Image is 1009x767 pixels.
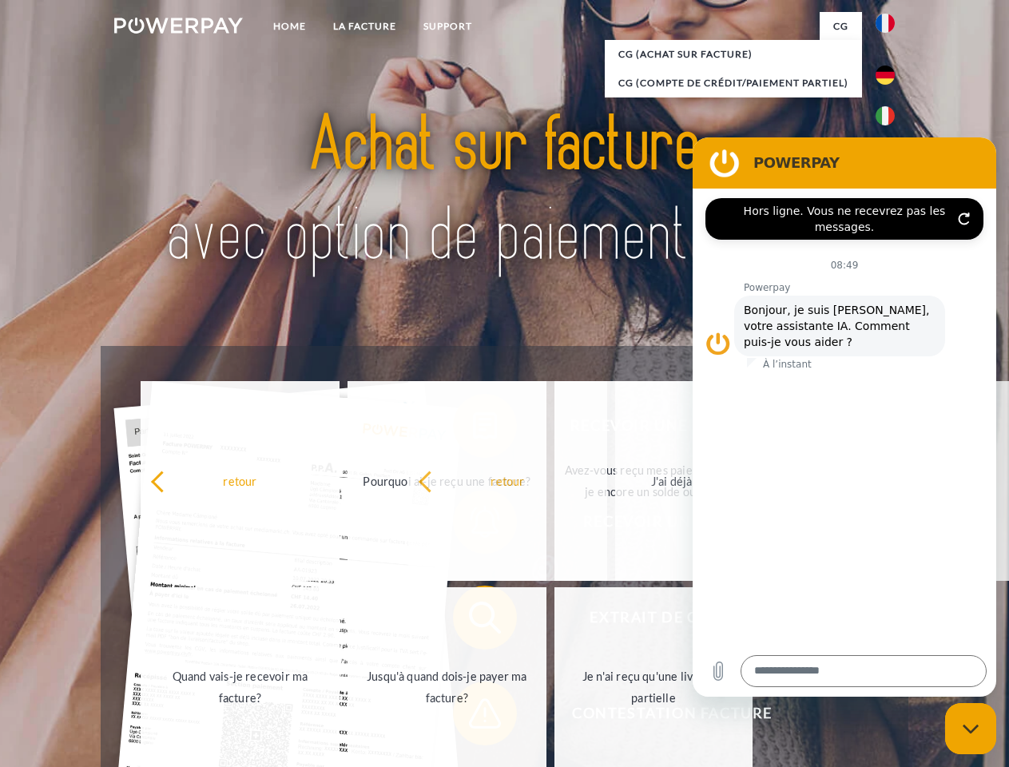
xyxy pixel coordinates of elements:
[876,66,895,85] img: de
[605,40,862,69] a: CG (achat sur facture)
[564,666,744,709] div: Je n'ai reçu qu'une livraison partielle
[410,12,486,41] a: Support
[153,77,856,306] img: title-powerpay_fr.svg
[876,14,895,33] img: fr
[357,470,537,491] div: Pourquoi ai-je reçu une facture?
[876,106,895,125] img: it
[150,666,330,709] div: Quand vais-je recevoir ma facture?
[693,137,996,697] iframe: Fenêtre de messagerie
[357,666,537,709] div: Jusqu'à quand dois-je payer ma facture?
[150,470,330,491] div: retour
[260,12,320,41] a: Home
[418,470,598,491] div: retour
[820,12,862,41] a: CG
[605,69,862,97] a: CG (Compte de crédit/paiement partiel)
[945,703,996,754] iframe: Bouton de lancement de la fenêtre de messagerie, conversation en cours
[320,12,410,41] a: LA FACTURE
[625,470,804,491] div: J'ai déjà payé ma facture
[114,18,243,34] img: logo-powerpay-white.svg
